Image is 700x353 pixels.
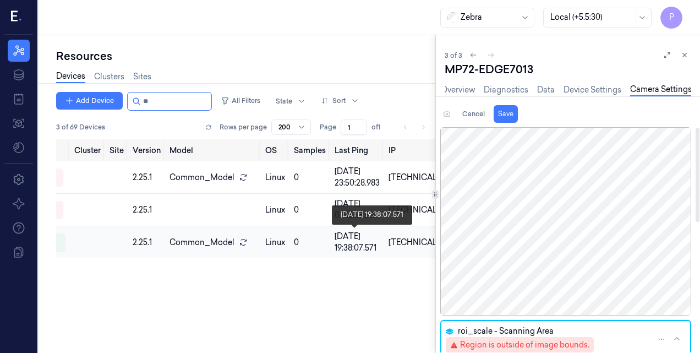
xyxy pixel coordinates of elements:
span: roi_scale - Scanning Area [458,325,554,337]
a: Device Settings [564,84,621,96]
th: OS [261,139,289,161]
th: Cluster [70,139,105,161]
div: 0 [294,204,326,216]
div: Region is outside of image bounds. [460,339,589,351]
button: P [660,7,682,29]
th: IP [384,139,457,161]
div: [TECHNICAL_ID] [389,172,453,183]
div: 0 [294,237,326,248]
th: Model [165,139,261,161]
p: linux [265,204,285,216]
span: 3 of 69 Devices [56,122,105,132]
th: Site [105,139,128,161]
p: linux [265,237,285,248]
div: 2.25.1 [133,172,161,183]
span: of 1 [371,122,389,132]
div: [DATE] 19:38:07.571 [335,231,380,254]
div: 2.25.1 [133,237,161,248]
div: 2.25.1 [133,204,161,216]
div: [TECHNICAL_ID] [389,204,453,216]
div: [DATE] 23:50:28.983 [335,166,380,189]
th: Last Ping [330,139,384,161]
a: Camera Settings [630,84,692,96]
nav: pagination [398,120,431,135]
button: Region is outside of image bounds. [446,337,594,353]
th: Version [128,139,165,161]
button: Add Device [56,92,123,110]
div: MP72-EDGE7013 [445,62,691,77]
div: [TECHNICAL_ID] [389,237,453,248]
p: Rows per page [220,122,267,132]
button: Cancel [458,105,489,123]
div: [DATE] 02:16:58.535 [335,198,380,221]
span: Common_Model [169,237,234,248]
div: 0 [294,172,326,183]
button: All Filters [216,92,265,110]
a: Sites [133,71,151,83]
a: Clusters [94,71,124,83]
span: Page [320,122,336,132]
th: Samples [289,139,330,161]
button: Save [494,105,518,123]
span: 3 of 3 [445,51,462,60]
a: Diagnostics [484,84,528,96]
a: Devices [56,70,85,83]
a: Data [537,84,555,96]
p: linux [265,172,285,183]
span: Common_Model [169,172,234,183]
a: Overview [441,84,475,96]
div: Resources [56,48,435,64]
